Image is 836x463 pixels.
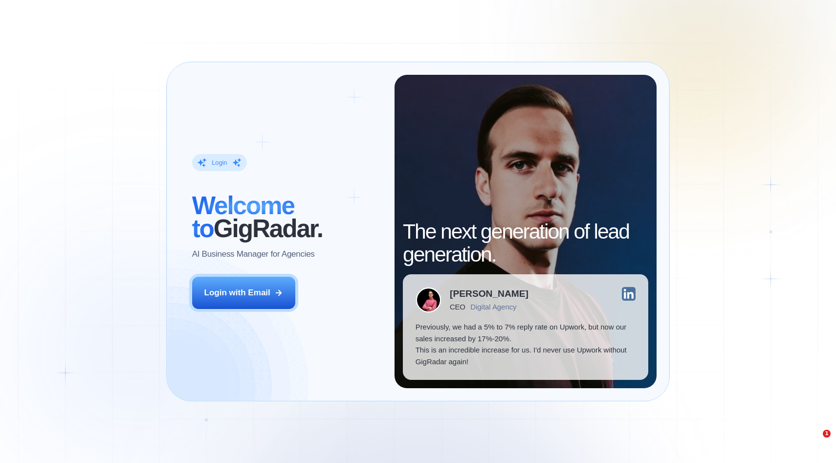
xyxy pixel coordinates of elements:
[204,287,270,299] div: Login with Email
[470,303,516,311] div: Digital Agency
[450,303,465,311] div: CEO
[416,321,636,367] p: Previously, we had a 5% to 7% reply rate on Upwork, but now our sales increased by 17%-20%. This ...
[192,192,294,243] span: Welcome to
[192,194,382,240] h2: ‍ GigRadar.
[192,277,296,309] button: Login with Email
[212,158,227,167] div: Login
[192,248,315,260] p: AI Business Manager for Agencies
[403,220,648,266] h2: The next generation of lead generation.
[803,430,826,453] iframe: Intercom live chat
[823,430,831,438] span: 1
[450,289,528,298] div: [PERSON_NAME]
